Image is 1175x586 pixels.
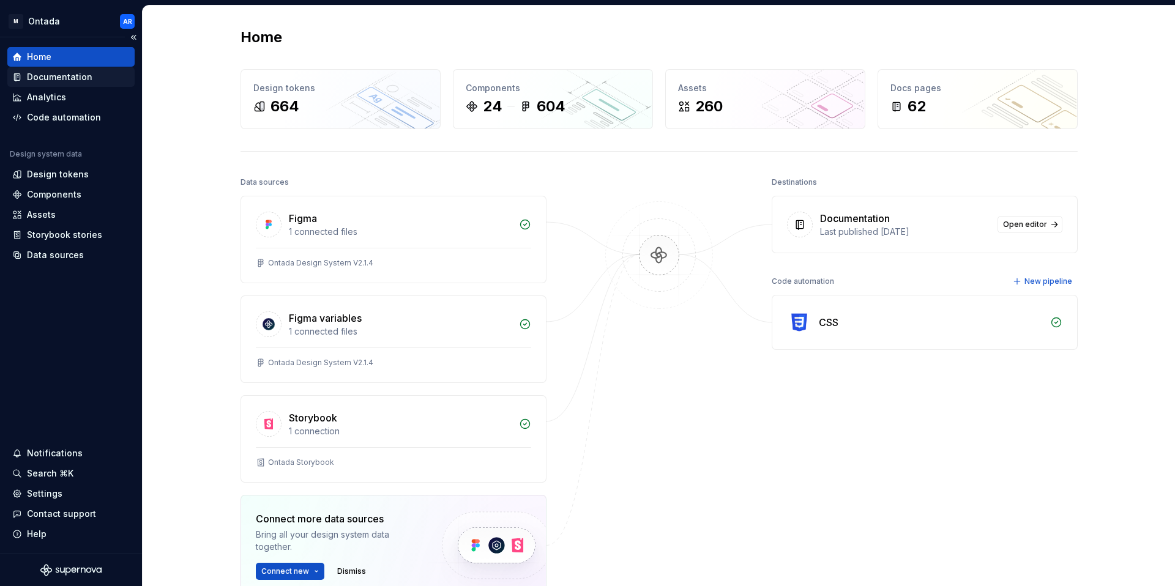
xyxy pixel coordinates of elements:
[2,8,140,34] button: MOntadaAR
[7,185,135,204] a: Components
[453,69,653,129] a: Components24604
[289,311,362,325] div: Figma variables
[908,97,926,116] div: 62
[332,563,371,580] button: Dismiss
[28,15,60,28] div: Ontada
[1009,273,1078,290] button: New pipeline
[241,196,546,283] a: Figma1 connected filesOntada Design System V2.1.4
[1024,276,1072,286] span: New pipeline
[7,47,135,67] a: Home
[772,174,817,191] div: Destinations
[270,97,299,116] div: 664
[27,91,66,103] div: Analytics
[256,529,421,553] div: Bring all your design system data together.
[253,82,428,94] div: Design tokens
[665,69,865,129] a: Assets260
[7,87,135,107] a: Analytics
[7,205,135,224] a: Assets
[10,149,82,159] div: Design system data
[289,410,337,425] div: Storybook
[268,458,334,467] div: Ontada Storybook
[772,273,834,290] div: Code automation
[7,108,135,127] a: Code automation
[268,258,373,268] div: Ontada Design System V2.1.4
[27,168,89,180] div: Design tokens
[27,209,56,221] div: Assets
[241,69,441,129] a: Design tokens664
[7,464,135,483] button: Search ⌘K
[241,295,546,383] a: Figma variables1 connected filesOntada Design System V2.1.4
[27,528,47,540] div: Help
[125,29,142,46] button: Collapse sidebar
[466,82,640,94] div: Components
[268,358,373,368] div: Ontada Design System V2.1.4
[878,69,1078,129] a: Docs pages62
[27,111,101,124] div: Code automation
[123,17,132,26] div: AR
[27,71,92,83] div: Documentation
[7,524,135,544] button: Help
[820,211,890,226] div: Documentation
[537,97,565,116] div: 604
[40,564,102,576] svg: Supernova Logo
[678,82,852,94] div: Assets
[695,97,723,116] div: 260
[27,188,81,201] div: Components
[261,566,309,576] span: Connect new
[483,97,502,116] div: 24
[241,28,282,47] h2: Home
[7,67,135,87] a: Documentation
[7,165,135,184] a: Design tokens
[819,315,838,330] div: CSS
[256,563,324,580] button: Connect new
[289,425,512,437] div: 1 connection
[27,488,62,500] div: Settings
[1003,220,1047,229] span: Open editor
[890,82,1065,94] div: Docs pages
[256,511,421,526] div: Connect more data sources
[337,566,366,576] span: Dismiss
[7,504,135,524] button: Contact support
[7,484,135,503] a: Settings
[9,14,23,29] div: M
[820,226,990,238] div: Last published [DATE]
[7,443,135,463] button: Notifications
[289,226,512,238] div: 1 connected files
[7,225,135,245] a: Storybook stories
[27,51,51,63] div: Home
[27,467,73,480] div: Search ⌘K
[27,508,96,520] div: Contact support
[241,395,546,483] a: Storybook1 connectionOntada Storybook
[289,325,512,338] div: 1 connected files
[998,216,1062,233] a: Open editor
[7,245,135,265] a: Data sources
[241,174,289,191] div: Data sources
[27,229,102,241] div: Storybook stories
[289,211,317,226] div: Figma
[27,249,84,261] div: Data sources
[27,447,83,459] div: Notifications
